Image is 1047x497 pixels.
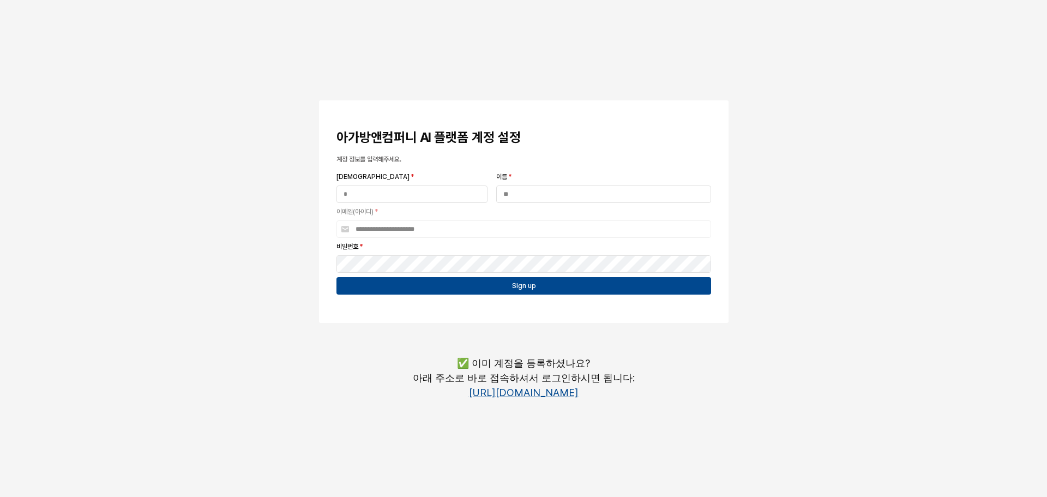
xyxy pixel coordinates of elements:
span: 이메일(아이디) [336,208,378,215]
p: Sign up [512,282,536,290]
h3: 아가방앤컴퍼니 AI 플랫폼 계정 설정 [336,130,711,145]
span: 비밀번호 [336,243,363,250]
p: 계정 정보를 입력해주세요. [336,154,711,164]
a: [URL][DOMAIN_NAME] [469,387,579,398]
span: 이름 [496,173,512,181]
p: ✅ 이미 계정을 등록하셨나요? 아래 주소로 바로 접속하셔서 로그인하시면 됩니다: [266,356,781,400]
button: Sign up [336,277,711,295]
span: [DEMOGRAPHIC_DATA] [336,173,414,181]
